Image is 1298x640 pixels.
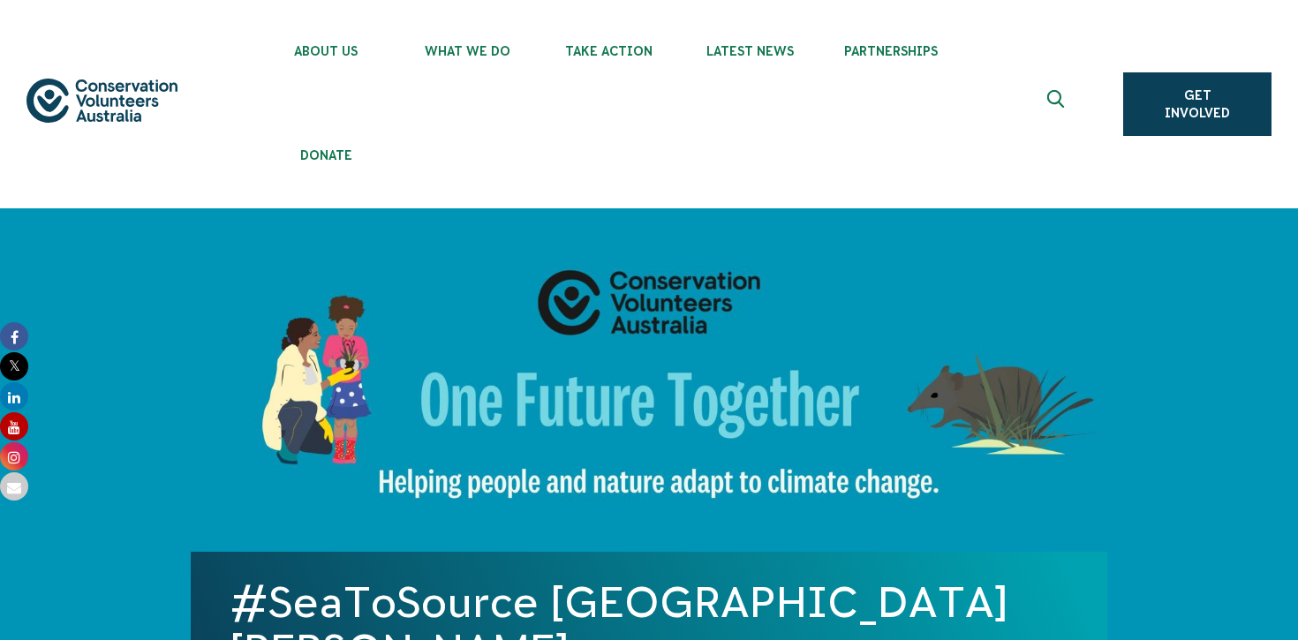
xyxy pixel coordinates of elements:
[820,44,962,58] span: Partnerships
[538,44,679,58] span: Take Action
[255,148,396,162] span: Donate
[396,44,538,58] span: What We Do
[679,44,820,58] span: Latest News
[1123,72,1272,136] a: Get Involved
[1047,90,1069,118] span: Expand search box
[1037,83,1079,125] button: Expand search box Close search box
[26,79,177,123] img: logo.svg
[255,44,396,58] span: About Us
